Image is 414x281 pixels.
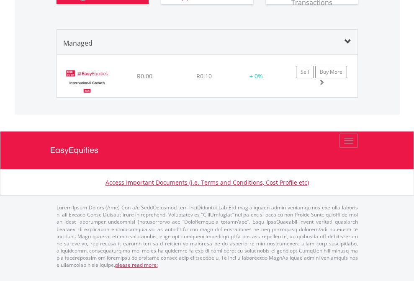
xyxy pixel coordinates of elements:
span: R0.10 [196,72,212,80]
a: Access Important Documents (i.e. Terms and Conditions, Cost Profile etc) [105,178,309,186]
a: EasyEquities [50,131,364,169]
a: please read more: [115,261,158,268]
div: + 0% [235,72,278,80]
span: R0.00 [137,72,152,80]
p: Lorem Ipsum Dolors (Ame) Con a/e SeddOeiusmod tem InciDiduntut Lab Etd mag aliquaen admin veniamq... [57,204,358,268]
a: Sell [296,66,314,78]
span: Managed [63,39,93,48]
a: Buy More [315,66,347,78]
img: EasyEquities%20International%20Growth%20ZAR.jpg [61,65,113,95]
